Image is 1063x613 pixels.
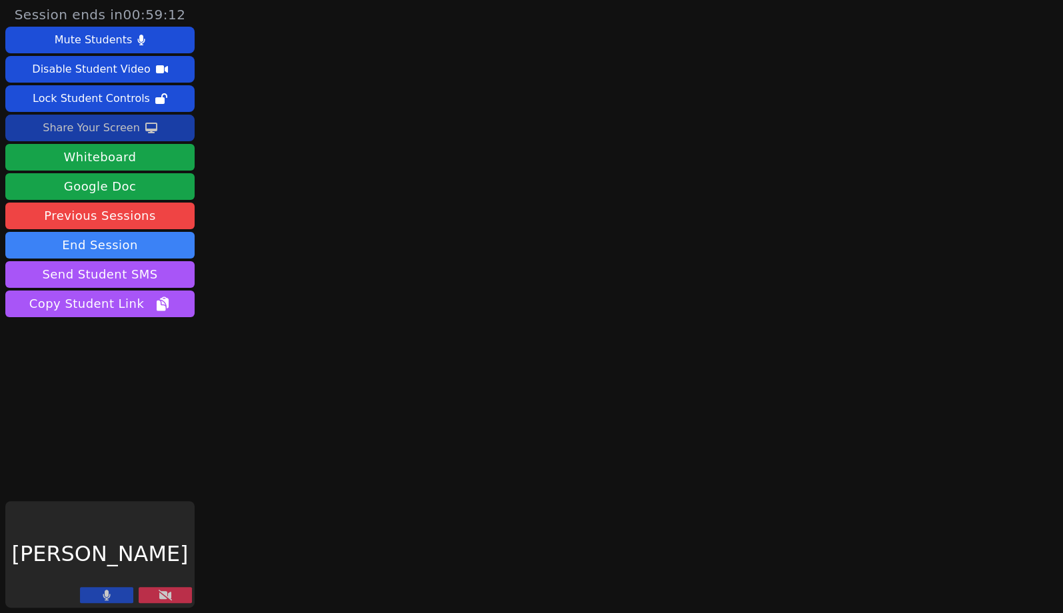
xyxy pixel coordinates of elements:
button: Lock Student Controls [5,85,195,112]
button: Disable Student Video [5,56,195,83]
a: Google Doc [5,173,195,200]
div: [PERSON_NAME] [5,501,195,608]
span: Session ends in [15,5,186,24]
button: Share Your Screen [5,115,195,141]
div: Disable Student Video [32,59,150,80]
div: Share Your Screen [43,117,140,139]
a: Previous Sessions [5,203,195,229]
span: Copy Student Link [29,295,171,313]
button: Copy Student Link [5,291,195,317]
time: 00:59:12 [123,7,186,23]
div: Mute Students [55,29,132,51]
div: Lock Student Controls [33,88,150,109]
button: End Session [5,232,195,259]
button: Whiteboard [5,144,195,171]
button: Mute Students [5,27,195,53]
button: Send Student SMS [5,261,195,288]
